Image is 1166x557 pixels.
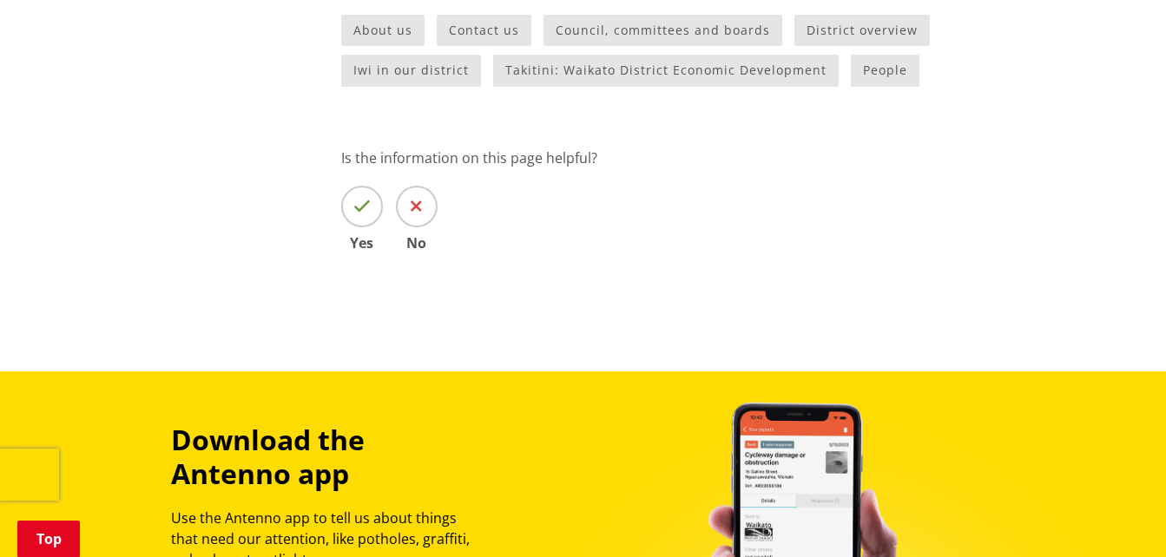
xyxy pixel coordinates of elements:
[171,423,485,490] h3: Download the Antenno app
[437,15,531,47] a: Contact us
[341,55,481,87] a: Iwi in our district
[396,236,438,250] span: No
[341,147,1081,168] p: Is the information on this page helpful?
[851,55,919,87] a: People
[794,15,930,47] a: District overview
[1086,484,1149,547] iframe: Messenger Launcher
[493,55,839,87] a: Takitini: Waikato District Economic Development
[341,236,383,250] span: Yes
[543,15,782,47] a: Council, committees and boards
[341,15,425,47] a: About us
[17,521,80,557] a: Top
